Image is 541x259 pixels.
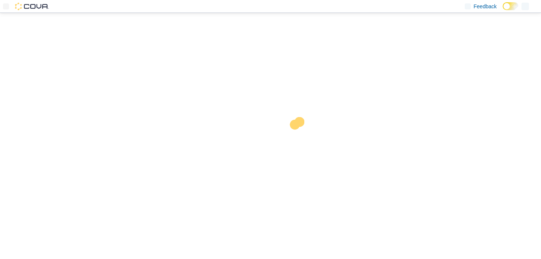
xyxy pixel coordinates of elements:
[474,3,497,10] span: Feedback
[15,3,49,10] img: Cova
[270,111,327,168] img: cova-loader
[503,2,518,10] input: Dark Mode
